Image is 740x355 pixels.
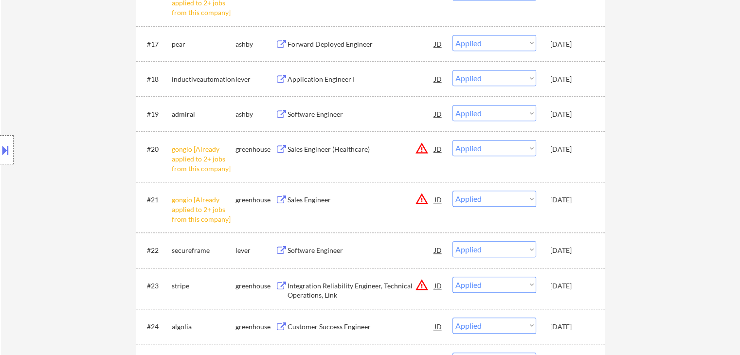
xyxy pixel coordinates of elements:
div: JD [433,140,443,158]
div: [DATE] [550,109,593,119]
div: JD [433,191,443,208]
div: greenhouse [235,281,275,291]
div: admiral [172,109,235,119]
div: ashby [235,109,275,119]
div: gongio [Already applied to 2+ jobs from this company] [172,195,235,224]
div: [DATE] [550,281,593,291]
div: lever [235,74,275,84]
div: Sales Engineer [288,195,434,205]
div: #23 [147,281,164,291]
div: [DATE] [550,39,593,49]
div: [DATE] [550,144,593,154]
div: gongio [Already applied to 2+ jobs from this company] [172,144,235,173]
div: greenhouse [235,195,275,205]
div: greenhouse [235,322,275,332]
div: Integration Reliability Engineer, Technical Operations, Link [288,281,434,300]
div: Forward Deployed Engineer [288,39,434,49]
div: [DATE] [550,195,593,205]
div: lever [235,246,275,255]
div: Software Engineer [288,109,434,119]
div: #22 [147,246,164,255]
div: JD [433,70,443,88]
div: #17 [147,39,164,49]
button: warning_amber [415,192,429,206]
div: Software Engineer [288,246,434,255]
div: Customer Success Engineer [288,322,434,332]
div: stripe [172,281,235,291]
div: JD [433,35,443,53]
div: JD [433,277,443,294]
div: JD [433,241,443,259]
div: [DATE] [550,322,593,332]
div: algolia [172,322,235,332]
div: JD [433,318,443,335]
div: pear [172,39,235,49]
button: warning_amber [415,142,429,155]
div: ashby [235,39,275,49]
div: secureframe [172,246,235,255]
div: #24 [147,322,164,332]
div: Application Engineer I [288,74,434,84]
div: JD [433,105,443,123]
div: inductiveautomation [172,74,235,84]
button: warning_amber [415,278,429,292]
div: Sales Engineer (Healthcare) [288,144,434,154]
div: [DATE] [550,74,593,84]
div: [DATE] [550,246,593,255]
div: greenhouse [235,144,275,154]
